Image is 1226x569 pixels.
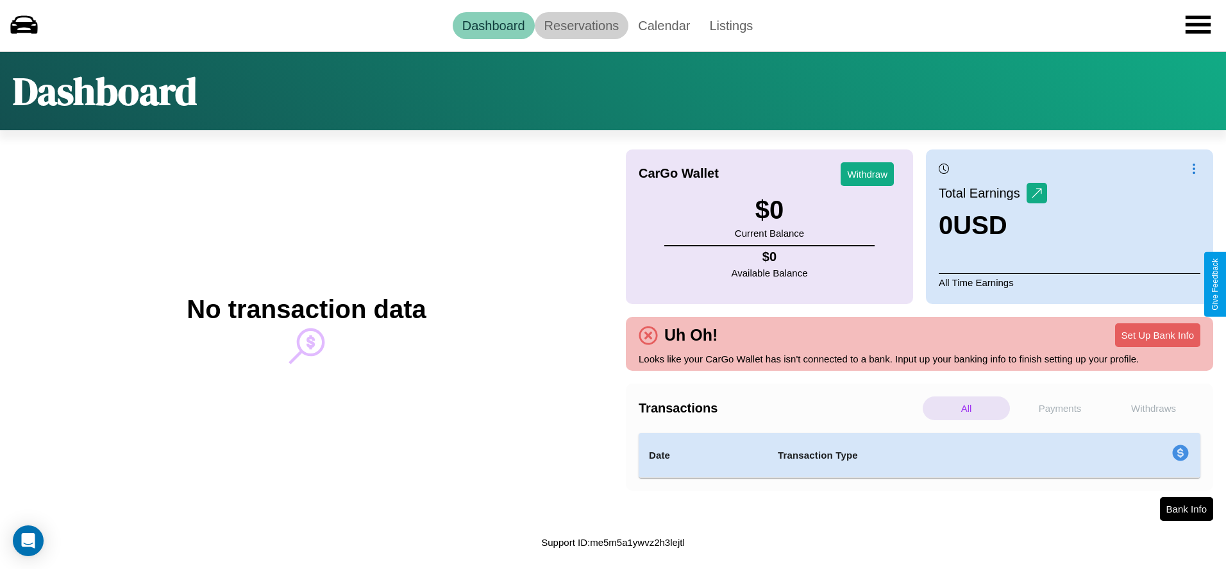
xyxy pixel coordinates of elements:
button: Withdraw [841,162,894,186]
h3: 0 USD [939,211,1047,240]
h3: $ 0 [735,196,804,225]
div: Open Intercom Messenger [13,525,44,556]
div: Give Feedback [1211,259,1220,310]
h4: CarGo Wallet [639,166,719,181]
p: All Time Earnings [939,273,1200,291]
button: Bank Info [1160,497,1213,521]
p: Current Balance [735,225,804,242]
h1: Dashboard [13,65,197,117]
p: Looks like your CarGo Wallet has isn't connected to a bank. Input up your banking info to finish ... [639,350,1200,368]
p: All [923,396,1010,420]
button: Set Up Bank Info [1115,323,1200,347]
h4: Uh Oh! [658,326,724,344]
p: Total Earnings [939,182,1027,205]
h4: Transactions [639,401,920,416]
a: Listings [700,12,762,39]
a: Dashboard [453,12,535,39]
h4: Date [649,448,757,463]
h2: No transaction data [187,295,426,324]
p: Support ID: me5m5a1ywvz2h3lejtl [541,534,684,551]
h4: $ 0 [732,250,808,264]
a: Reservations [535,12,629,39]
table: simple table [639,433,1200,478]
p: Withdraws [1110,396,1197,420]
p: Payments [1016,396,1104,420]
p: Available Balance [732,264,808,282]
a: Calendar [628,12,700,39]
h4: Transaction Type [778,448,1068,463]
